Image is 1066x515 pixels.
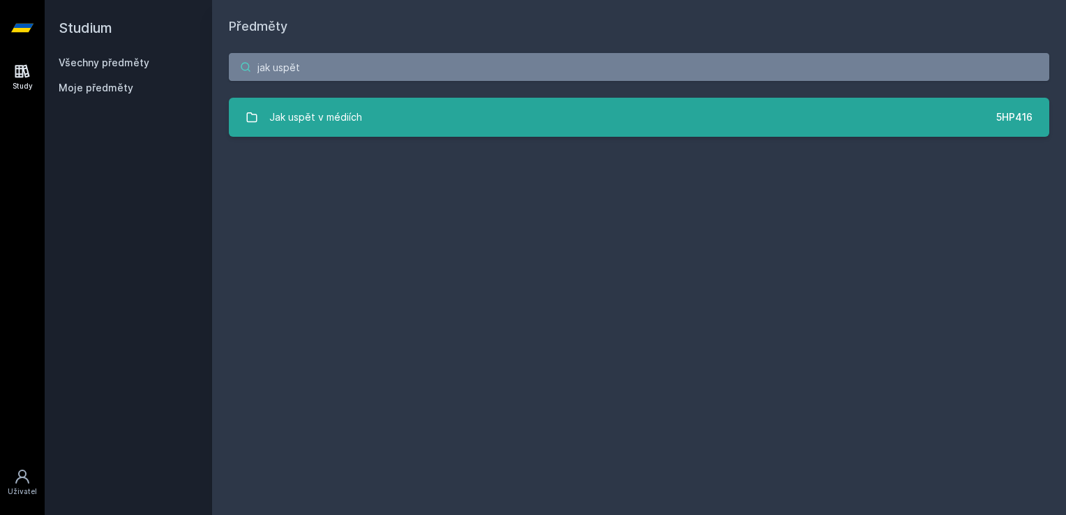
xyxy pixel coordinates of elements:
div: Jak uspět v médiích [269,103,362,131]
a: Study [3,56,42,98]
div: 5HP416 [996,110,1033,124]
a: Uživatel [3,461,42,504]
input: Název nebo ident předmětu… [229,53,1049,81]
a: Jak uspět v médiích 5HP416 [229,98,1049,137]
div: Study [13,81,33,91]
a: Všechny předměty [59,57,149,68]
div: Uživatel [8,486,37,497]
h1: Předměty [229,17,1049,36]
span: Moje předměty [59,81,133,95]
